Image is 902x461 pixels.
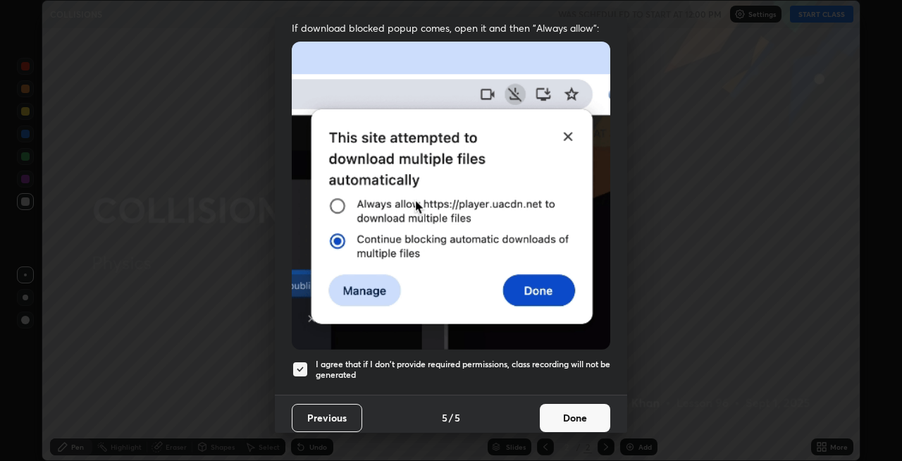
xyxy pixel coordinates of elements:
[292,42,610,350] img: downloads-permission-blocked.gif
[442,410,447,425] h4: 5
[540,404,610,432] button: Done
[292,21,610,35] span: If download blocked popup comes, open it and then "Always allow":
[455,410,460,425] h4: 5
[316,359,610,381] h5: I agree that if I don't provide required permissions, class recording will not be generated
[292,404,362,432] button: Previous
[449,410,453,425] h4: /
